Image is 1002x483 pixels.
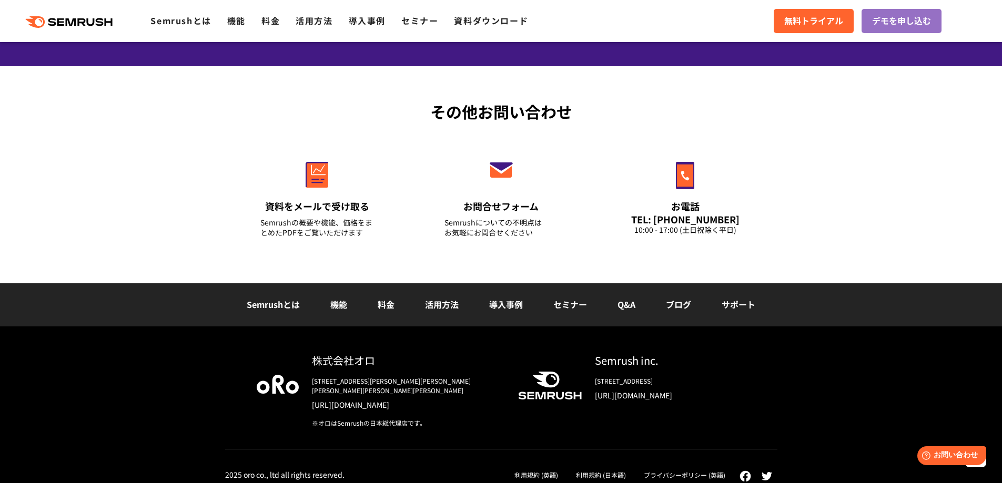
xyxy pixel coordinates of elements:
[444,218,558,238] div: Semrushについての不明点は お気軽にお問合せください
[644,470,725,479] a: プライバシーポリシー (英語)
[629,225,742,235] div: 10:00 - 17:00 (土日祝除く平日)
[261,14,280,27] a: 料金
[378,298,394,311] a: 料金
[908,442,990,471] iframe: Help widget launcher
[150,14,211,27] a: Semrushとは
[260,218,374,238] div: Semrushの概要や機能、価格をまとめたPDFをご覧いただけます
[514,470,558,479] a: 利用規約 (英語)
[618,298,635,311] a: Q&A
[629,213,742,225] div: TEL: [PHONE_NUMBER]
[454,14,528,27] a: 資料ダウンロード
[260,200,374,213] div: 資料をメールで受け取る
[349,14,386,27] a: 導入事例
[722,298,755,311] a: サポート
[762,472,772,480] img: twitter
[553,298,587,311] a: セミナー
[862,9,942,33] a: デモを申し込む
[312,418,501,428] div: ※オロはSemrushの日本総代理店です。
[595,390,746,400] a: [URL][DOMAIN_NAME]
[296,14,332,27] a: 活用方法
[774,9,854,33] a: 無料トライアル
[257,375,299,394] img: oro company
[330,298,347,311] a: 機能
[312,399,501,410] a: [URL][DOMAIN_NAME]
[595,376,746,386] div: [STREET_ADDRESS]
[444,200,558,213] div: お問合せフォーム
[872,14,931,28] span: デモを申し込む
[238,139,396,251] a: 資料をメールで受け取る Semrushの概要や機能、価格をまとめたPDFをご覧いただけます
[225,100,777,124] div: その他お問い合わせ
[227,14,246,27] a: 機能
[666,298,691,311] a: ブログ
[629,200,742,213] div: お電話
[576,470,626,479] a: 利用規約 (日本語)
[401,14,438,27] a: セミナー
[489,298,523,311] a: 導入事例
[312,376,501,395] div: [STREET_ADDRESS][PERSON_NAME][PERSON_NAME][PERSON_NAME][PERSON_NAME][PERSON_NAME]
[784,14,843,28] span: 無料トライアル
[740,470,751,482] img: facebook
[225,470,345,479] div: 2025 oro co., ltd all rights reserved.
[422,139,580,251] a: お問合せフォーム Semrushについての不明点はお気軽にお問合せください
[595,353,746,368] div: Semrush inc.
[247,298,300,311] a: Semrushとは
[312,353,501,368] div: 株式会社オロ
[425,298,459,311] a: 活用方法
